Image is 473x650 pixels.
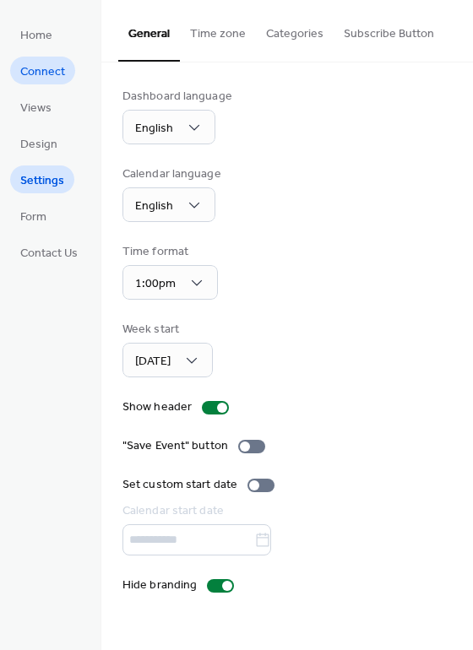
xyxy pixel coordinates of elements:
div: Week start [122,321,209,339]
div: Show header [122,398,192,416]
div: Calendar start date [122,502,449,520]
a: Views [10,93,62,121]
div: Hide branding [122,577,197,594]
span: [DATE] [135,350,171,373]
a: Form [10,202,57,230]
span: Form [20,209,46,226]
div: Time format [122,243,215,261]
a: Settings [10,165,74,193]
a: Connect [10,57,75,84]
span: Settings [20,172,64,190]
span: English [135,117,173,140]
a: Contact Us [10,238,88,266]
span: Contact Us [20,245,78,263]
span: Design [20,136,57,154]
div: Set custom start date [122,476,237,494]
span: English [135,195,173,218]
a: Home [10,20,63,48]
span: Home [20,27,52,45]
a: Design [10,129,68,157]
div: Dashboard language [122,88,232,106]
div: "Save Event" button [122,437,228,455]
span: Views [20,100,52,117]
span: Connect [20,63,65,81]
div: Calendar language [122,165,221,183]
span: 1:00pm [135,273,176,295]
